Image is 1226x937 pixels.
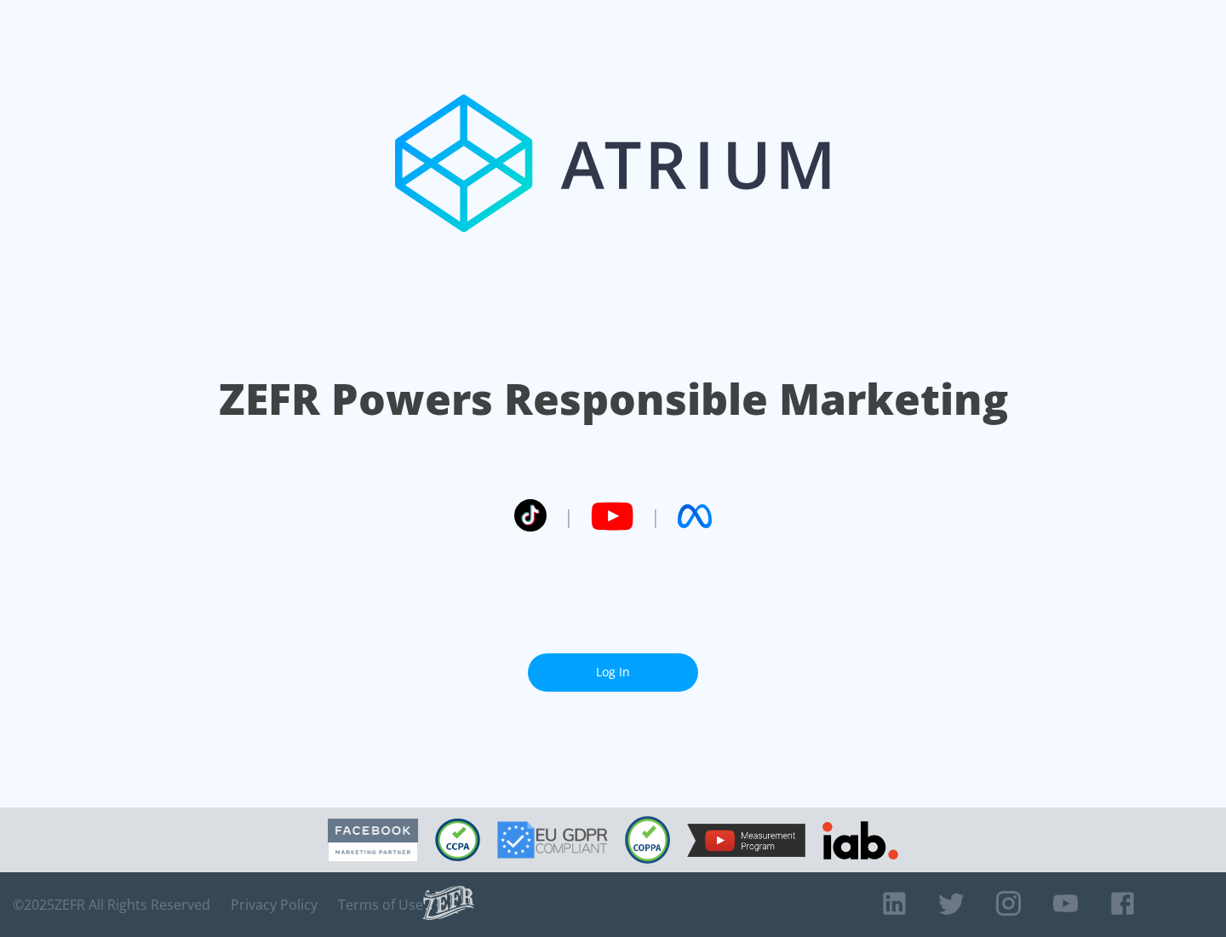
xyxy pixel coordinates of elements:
img: CCPA Compliant [435,819,480,861]
img: YouTube Measurement Program [687,824,805,857]
a: Privacy Policy [231,896,318,913]
h1: ZEFR Powers Responsible Marketing [219,370,1008,428]
a: Terms of Use [338,896,423,913]
img: GDPR Compliant [497,821,608,859]
img: IAB [822,821,898,859]
img: Facebook Marketing Partner [328,819,418,862]
span: | [564,503,574,529]
span: | [650,503,661,529]
img: COPPA Compliant [625,816,670,864]
span: © 2025 ZEFR All Rights Reserved [13,896,210,913]
a: Log In [528,653,698,692]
